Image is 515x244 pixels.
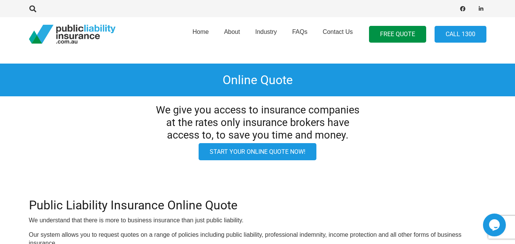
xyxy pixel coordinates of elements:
[193,29,209,35] span: Home
[185,15,217,54] a: Home
[322,29,353,35] span: Contact Us
[224,29,240,35] span: About
[284,15,315,54] a: FAQs
[292,29,307,35] span: FAQs
[29,25,116,44] a: pli_logotransparent
[26,5,41,12] a: Search
[315,15,360,54] a: Contact Us
[369,26,426,43] a: FREE QUOTE
[29,216,486,225] p: We understand that there is more to business insurance than just public liability.
[152,104,363,141] h3: We give you access to insurance companies at the rates only insurance brokers have access to, to ...
[247,15,284,54] a: Industry
[457,3,468,14] a: Facebook
[29,198,486,212] h2: Public Liability Insurance Online Quote
[476,3,486,14] a: LinkedIn
[255,29,277,35] span: Industry
[483,214,507,236] iframe: chat widget
[199,143,316,160] a: Start your online quote now!
[217,15,248,54] a: About
[435,26,486,43] a: Call 1300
